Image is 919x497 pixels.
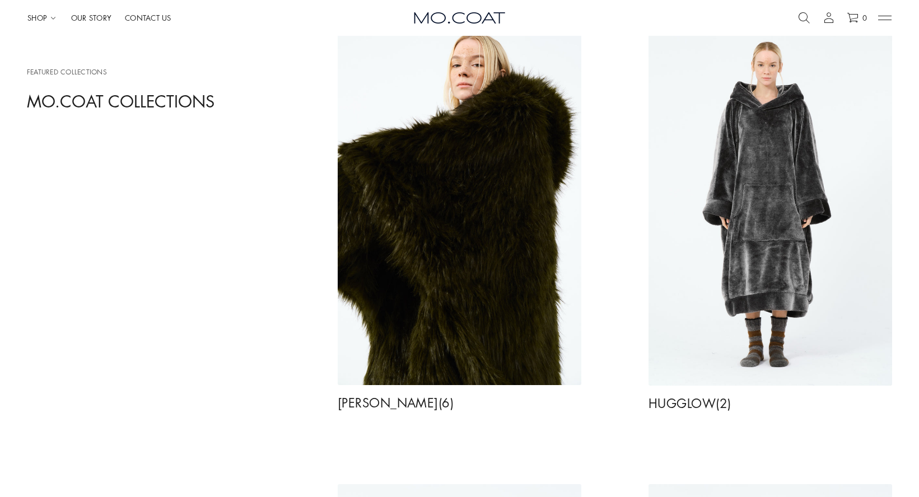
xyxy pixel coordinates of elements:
a: Our Story [71,9,111,27]
a: 0 [841,6,873,30]
h2: [PERSON_NAME] [338,394,581,412]
a: Go to account page [817,6,841,30]
button: Open burger menu [878,6,892,30]
h3: MO.COAT Collectıons [27,90,270,112]
a: Shop [27,9,47,27]
span: Our Story [71,12,111,23]
h2: Hugglow [649,394,892,412]
a: [PERSON_NAME](6) [338,20,581,412]
a: Contact Us [125,9,171,27]
span: Contact Us [125,12,171,23]
a: Hugglow(2) [649,20,892,412]
span: Shop [27,12,47,23]
span: 0 [862,12,867,23]
a: Go to search page [792,6,817,30]
img: MoCoat [413,11,506,25]
span: (2) [716,395,731,411]
span: (6) [438,395,454,411]
h4: Featured collections [27,67,270,76]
